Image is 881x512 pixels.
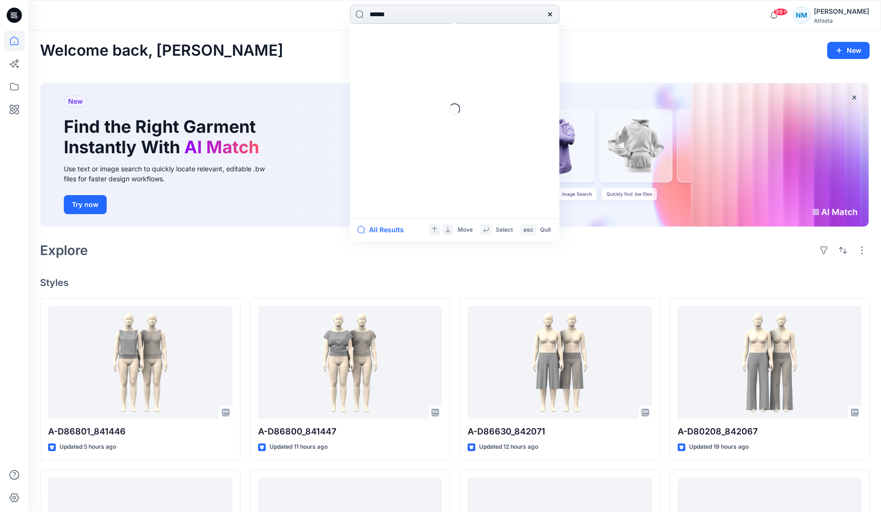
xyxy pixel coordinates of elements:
[468,306,652,419] a: A-D86630_842071
[258,425,442,438] p: A-D86800_841447
[270,442,328,452] p: Updated 11 hours ago
[678,425,862,438] p: A-D80208_842067
[496,225,513,235] p: Select
[523,225,533,235] p: esc
[68,96,83,107] span: New
[827,42,870,59] button: New
[64,117,264,158] h1: Find the Right Garment Instantly With
[540,225,551,235] p: Quit
[678,306,862,419] a: A-D80208_842067
[689,442,749,452] p: Updated 19 hours ago
[814,6,869,17] div: [PERSON_NAME]
[468,425,652,438] p: A-D86630_842071
[40,277,870,288] h4: Styles
[40,243,88,258] h2: Explore
[773,8,788,16] span: 99+
[814,17,869,24] div: Athleta
[64,195,107,214] button: Try now
[48,425,232,438] p: A-D86801_841446
[793,7,810,24] div: NM
[40,42,283,59] h2: Welcome back, [PERSON_NAME]
[60,442,116,452] p: Updated 5 hours ago
[458,225,473,235] p: Move
[48,306,232,419] a: A-D86801_841446
[258,306,442,419] a: A-D86800_841447
[64,164,278,184] div: Use text or image search to quickly locate relevant, editable .bw files for faster design workflows.
[358,224,410,236] button: All Results
[184,137,259,158] span: AI Match
[479,442,538,452] p: Updated 12 hours ago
